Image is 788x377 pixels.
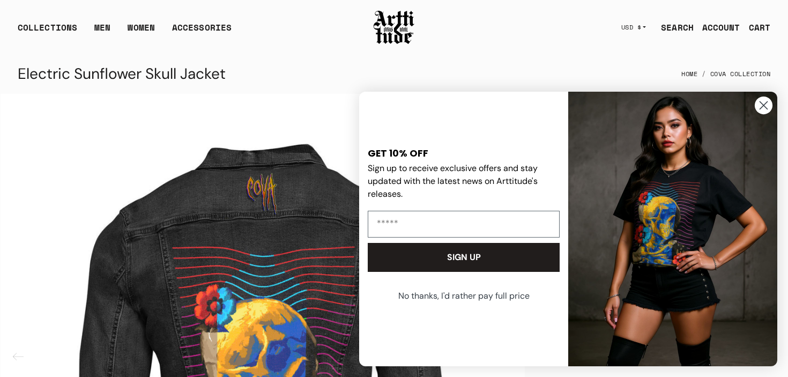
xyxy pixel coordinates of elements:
[172,21,232,42] div: ACCESSORIES
[18,21,77,42] div: COLLECTIONS
[94,21,110,42] a: MEN
[694,17,740,38] a: ACCOUNT
[368,211,560,238] input: Email
[652,17,694,38] a: SEARCH
[367,283,561,309] button: No thanks, I'd rather pay full price
[9,21,240,42] ul: Main navigation
[373,9,415,46] img: Arttitude
[710,62,771,86] a: Cova Collection
[754,96,773,115] button: Close dialog
[368,243,560,272] button: SIGN UP
[740,17,770,38] a: Open cart
[368,162,538,199] span: Sign up to receive exclusive offers and stay updated with the latest news on Arttitude's releases.
[749,21,770,34] div: CART
[368,146,428,160] span: GET 10% OFF
[348,81,788,377] div: FLYOUT Form
[18,61,226,87] div: Electric Sunflower Skull Jacket
[681,62,697,86] a: Home
[615,16,653,39] button: USD $
[621,23,642,32] span: USD $
[128,21,155,42] a: WOMEN
[568,92,777,366] img: 88b40c6e-4fbe-451e-b692-af676383430e.jpeg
